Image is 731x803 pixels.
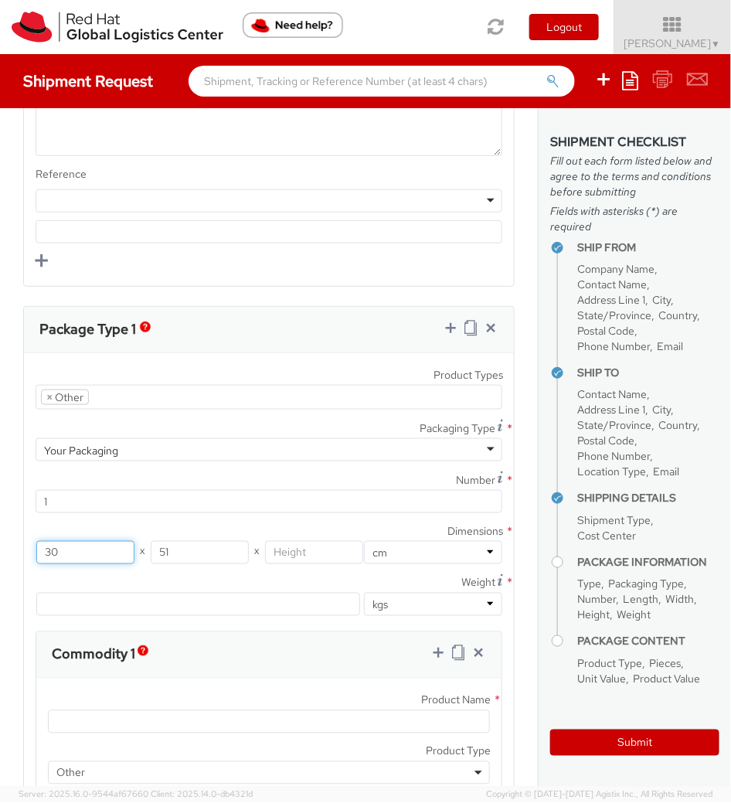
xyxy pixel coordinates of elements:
img: rh-logistics-00dfa346123c4ec078e1.svg [12,12,223,43]
h4: Ship From [577,242,719,253]
span: Dimensions [447,524,503,538]
h4: Shipment Request [23,73,153,90]
span: City [652,293,671,307]
h4: Shipping Details [577,492,719,504]
span: Weight [617,607,651,621]
h3: Commodity 1 [52,647,135,662]
span: State/Province [577,418,651,432]
span: Product Type [426,744,491,758]
div: Your Packaging [44,443,118,458]
span: Phone Number [577,449,650,463]
span: Copyright © [DATE]-[DATE] Agistix Inc., All Rights Reserved [486,789,712,801]
span: ▼ [712,38,721,50]
input: Height [265,541,363,564]
span: Location Type [577,464,646,478]
button: Need help? [243,12,343,38]
span: Company Name [577,262,654,276]
span: Postal Code [577,434,634,447]
span: X [134,541,151,564]
span: Product Value [633,672,700,686]
span: Pieces [649,656,681,670]
span: Cost Center [577,529,636,543]
span: Phone Number [577,339,650,353]
span: Product Type [577,656,642,670]
span: Email [653,464,679,478]
li: Other [41,390,89,405]
span: Height [577,607,610,621]
span: Other [56,766,481,780]
span: City [652,403,671,417]
span: Number [456,473,495,487]
span: X [249,541,265,564]
h3: Shipment Checklist [550,135,719,149]
span: Fill out each form listed below and agree to the terms and conditions before submitting [550,153,719,199]
input: Shipment, Tracking or Reference Number (at least 4 chars) [189,66,575,97]
span: Postal Code [577,324,634,338]
h4: Package Information [577,556,719,568]
span: Country [658,308,697,322]
h3: Package Type 1 [39,322,136,337]
span: Server: 2025.16.0-9544af67660 [19,789,148,800]
span: Country [658,418,697,432]
span: Fields with asterisks (*) are required [550,203,719,234]
span: State/Province [577,308,651,322]
button: Logout [529,14,599,40]
span: Reference [36,167,87,181]
span: Address Line 1 [577,293,645,307]
span: Packaging Type [608,577,684,590]
span: Shipment Type [577,513,651,527]
span: Address Line 1 [577,403,645,417]
span: Other [48,761,490,784]
span: Number [577,592,616,606]
span: Weight [461,576,495,590]
h4: Package Content [577,635,719,647]
span: Width [665,592,694,606]
span: Product Name [421,693,491,707]
span: Type [577,577,601,590]
h4: Ship To [577,367,719,379]
span: Length [623,592,658,606]
span: Contact Name [577,277,647,291]
span: [PERSON_NAME] [624,36,721,50]
input: Length [36,541,134,564]
span: Contact Name [577,387,647,401]
span: Product Types [433,368,503,382]
input: Width [151,541,249,564]
span: Email [657,339,683,353]
span: Unit Value [577,672,626,686]
span: Packaging Type [420,421,495,435]
span: × [46,390,53,404]
button: Submit [550,730,719,756]
span: Client: 2025.14.0-db4321d [151,789,253,800]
